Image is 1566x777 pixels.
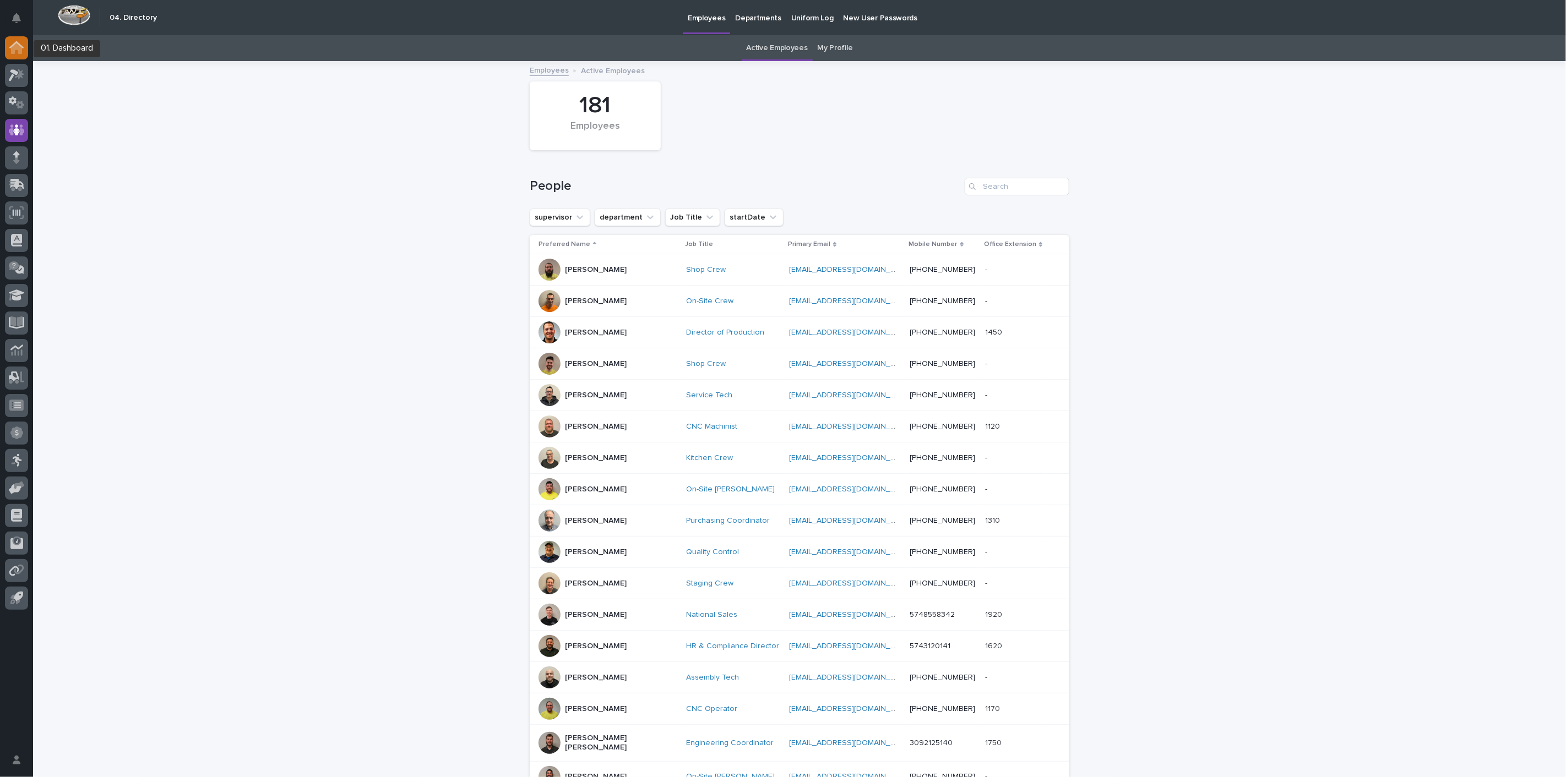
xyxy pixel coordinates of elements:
[548,121,642,144] div: Employees
[530,254,1069,286] tr: [PERSON_NAME]Shop Crew [EMAIL_ADDRESS][DOMAIN_NAME] [PHONE_NUMBER]--
[686,391,732,400] a: Service Tech
[985,420,1002,431] p: 1120
[789,329,914,336] a: [EMAIL_ADDRESS][DOMAIN_NAME]
[565,391,627,400] p: [PERSON_NAME]
[5,7,28,30] button: Notifications
[910,329,976,336] a: [PHONE_NUMBER]
[565,422,627,431] p: [PERSON_NAME]
[565,642,627,651] p: [PERSON_NAME]
[965,178,1069,195] input: Search
[985,639,1004,651] p: 1620
[789,611,914,619] a: [EMAIL_ADDRESS][DOMAIN_NAME]
[984,238,1036,250] p: Office Extension
[665,209,720,226] button: Job Title
[530,209,590,226] button: supervisor
[565,359,627,369] p: [PERSON_NAME]
[565,579,627,588] p: [PERSON_NAME]
[910,423,976,430] a: [PHONE_NUMBER]
[565,734,675,752] p: [PERSON_NAME] [PERSON_NAME]
[530,286,1069,317] tr: [PERSON_NAME]On-Site Crew [EMAIL_ADDRESS][DOMAIN_NAME] [PHONE_NUMBER]--
[789,642,914,650] a: [EMAIL_ADDRESS][DOMAIN_NAME]
[530,411,1069,442] tr: [PERSON_NAME]CNC Machinist [EMAIL_ADDRESS][DOMAIN_NAME] [PHONE_NUMBER]11201120
[110,13,157,23] h2: 04. Directory
[910,485,976,493] a: [PHONE_NUMBER]
[985,357,989,369] p: -
[789,423,914,430] a: [EMAIL_ADDRESS][DOMAIN_NAME]
[530,63,569,76] a: Employees
[530,442,1069,474] tr: [PERSON_NAME]Kitchen Crew [EMAIL_ADDRESS][DOMAIN_NAME] [PHONE_NUMBER]--
[789,548,914,556] a: [EMAIL_ADDRESS][DOMAIN_NAME]
[910,739,953,747] a: 3092125140
[910,705,976,713] a: [PHONE_NUMBER]
[985,514,1002,526] p: 1310
[985,294,989,306] p: -
[686,610,737,620] a: National Sales
[686,297,733,306] a: On-Site Crew
[565,673,627,682] p: [PERSON_NAME]
[686,738,774,748] a: Engineering Coordinator
[910,454,976,462] a: [PHONE_NUMBER]
[789,360,914,368] a: [EMAIL_ADDRESS][DOMAIN_NAME]
[530,693,1069,725] tr: [PERSON_NAME]CNC Operator [EMAIL_ADDRESS][DOMAIN_NAME] [PHONE_NUMBER]11701170
[985,451,989,463] p: -
[910,548,976,556] a: [PHONE_NUMBER]
[725,209,784,226] button: startDate
[985,736,1004,748] p: 1750
[985,702,1002,714] p: 1170
[789,391,914,399] a: [EMAIL_ADDRESS][DOMAIN_NAME]
[910,579,976,587] a: [PHONE_NUMBER]
[530,568,1069,599] tr: [PERSON_NAME]Staging Crew [EMAIL_ADDRESS][DOMAIN_NAME] [PHONE_NUMBER]--
[686,704,737,714] a: CNC Operator
[985,577,989,588] p: -
[581,64,645,76] p: Active Employees
[818,35,853,61] a: My Profile
[539,238,590,250] p: Preferred Name
[565,704,627,714] p: [PERSON_NAME]
[747,35,808,61] a: Active Employees
[789,705,914,713] a: [EMAIL_ADDRESS][DOMAIN_NAME]
[686,579,733,588] a: Staging Crew
[789,266,914,273] a: [EMAIL_ADDRESS][DOMAIN_NAME]
[58,5,90,25] img: Workspace Logo
[789,674,914,681] a: [EMAIL_ADDRESS][DOMAIN_NAME]
[686,673,739,682] a: Assembly Tech
[985,263,989,275] p: -
[985,671,989,682] p: -
[789,517,914,524] a: [EMAIL_ADDRESS][DOMAIN_NAME]
[686,642,779,651] a: HR & Compliance Director
[686,328,764,337] a: Director of Production
[910,391,976,399] a: [PHONE_NUMBER]
[910,611,955,619] a: 5748558342
[910,642,951,650] a: 5743120141
[789,739,914,747] a: [EMAIL_ADDRESS][DOMAIN_NAME]
[565,610,627,620] p: [PERSON_NAME]
[789,579,914,587] a: [EMAIL_ADDRESS][DOMAIN_NAME]
[686,453,733,463] a: Kitchen Crew
[530,178,960,194] h1: People
[530,725,1069,762] tr: [PERSON_NAME] [PERSON_NAME]Engineering Coordinator [EMAIL_ADDRESS][DOMAIN_NAME] 309212514017501750
[789,297,914,305] a: [EMAIL_ADDRESS][DOMAIN_NAME]
[686,359,726,369] a: Shop Crew
[985,483,989,494] p: -
[985,326,1004,337] p: 1450
[565,548,627,557] p: [PERSON_NAME]
[530,474,1069,505] tr: [PERSON_NAME]On-Site [PERSON_NAME] [EMAIL_ADDRESS][DOMAIN_NAME] [PHONE_NUMBER]--
[530,348,1069,380] tr: [PERSON_NAME]Shop Crew [EMAIL_ADDRESS][DOMAIN_NAME] [PHONE_NUMBER]--
[530,380,1069,411] tr: [PERSON_NAME]Service Tech [EMAIL_ADDRESS][DOMAIN_NAME] [PHONE_NUMBER]--
[686,485,775,494] a: On-Site [PERSON_NAME]
[530,505,1069,537] tr: [PERSON_NAME]Purchasing Coordinator [EMAIL_ADDRESS][DOMAIN_NAME] [PHONE_NUMBER]13101310
[530,631,1069,662] tr: [PERSON_NAME]HR & Compliance Director [EMAIL_ADDRESS][DOMAIN_NAME] 574312014116201620
[985,545,989,557] p: -
[789,454,914,462] a: [EMAIL_ADDRESS][DOMAIN_NAME]
[14,13,28,31] div: Notifications
[985,388,989,400] p: -
[910,674,976,681] a: [PHONE_NUMBER]
[565,453,627,463] p: [PERSON_NAME]
[565,485,627,494] p: [PERSON_NAME]
[686,516,770,526] a: Purchasing Coordinator
[530,537,1069,568] tr: [PERSON_NAME]Quality Control [EMAIL_ADDRESS][DOMAIN_NAME] [PHONE_NUMBER]--
[530,599,1069,631] tr: [PERSON_NAME]National Sales [EMAIL_ADDRESS][DOMAIN_NAME] 574855834219201920
[686,548,739,557] a: Quality Control
[530,662,1069,693] tr: [PERSON_NAME]Assembly Tech [EMAIL_ADDRESS][DOMAIN_NAME] [PHONE_NUMBER]--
